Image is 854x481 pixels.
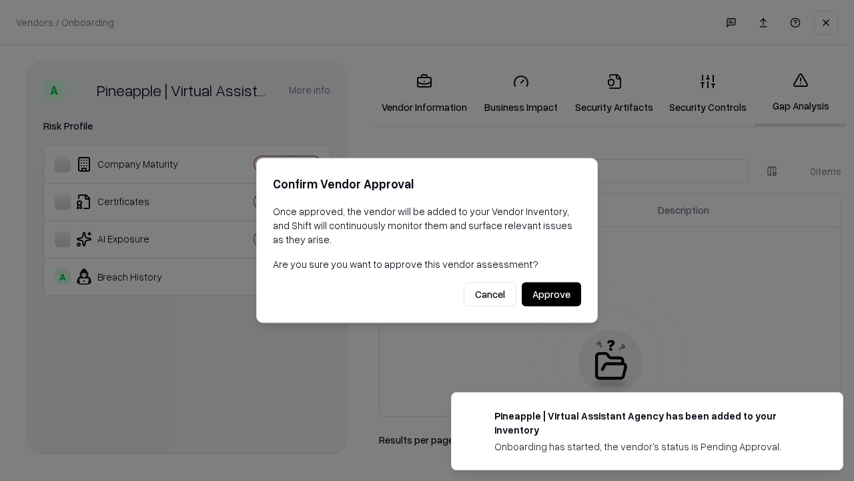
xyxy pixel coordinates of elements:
p: Are you sure you want to approve this vendor assessment? [273,257,581,271]
button: Cancel [464,283,516,307]
button: Approve [522,283,581,307]
p: Once approved, the vendor will be added to your Vendor Inventory, and Shift will continuously mon... [273,204,581,247]
div: Pineapple | Virtual Assistant Agency has been added to your inventory [494,409,811,437]
img: trypineapple.com [468,409,484,425]
div: Onboarding has started, the vendor's status is Pending Approval. [494,440,811,454]
h2: Confirm Vendor Approval [273,174,581,194]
